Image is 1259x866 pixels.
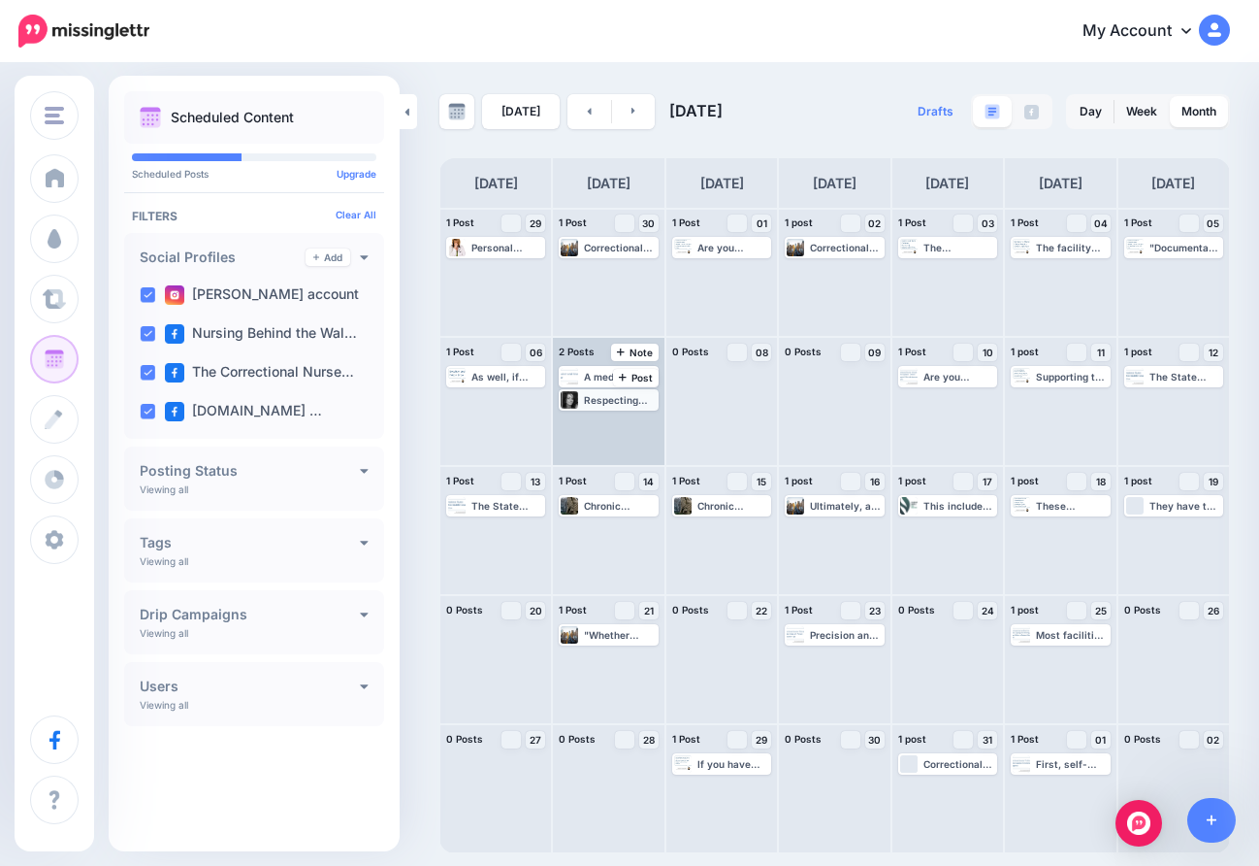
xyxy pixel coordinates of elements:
[672,604,709,616] span: 0 Posts
[559,733,596,745] span: 0 Posts
[639,731,659,749] a: 28
[559,604,587,616] span: 1 Post
[559,346,595,357] span: 2 Posts
[526,473,545,490] a: 13
[644,606,654,616] span: 21
[587,172,630,195] h4: [DATE]
[1170,96,1228,127] a: Month
[870,477,880,486] span: 16
[898,475,926,486] span: 1 post
[1024,105,1039,119] img: facebook-grey-square.png
[559,216,587,228] span: 1 Post
[639,602,659,619] a: 21
[446,475,474,486] span: 1 Post
[584,394,656,406] div: Respecting personal boundaries and promoting patient autonomy are also essential elements of trau...
[925,172,969,195] h4: [DATE]
[1208,606,1219,616] span: 26
[165,285,184,305] img: instagram-square.png
[700,172,744,195] h4: [DATE]
[868,218,881,228] span: 02
[471,242,543,253] div: Personal characteristics of the bully and the victim may contribute to the interaction. Read more...
[140,250,306,264] h4: Social Profiles
[1209,348,1218,357] span: 12
[1096,477,1106,486] span: 18
[810,500,882,512] div: Ultimately, an ethical workplace minimizes moral distress and fosters a culture of civility, dign...
[1094,218,1108,228] span: 04
[617,348,653,357] span: Note
[1149,371,1221,383] div: The State Board of Nursing may implement rules and regulations for its nurses that are stricter t...
[140,107,161,128] img: calendar.png
[140,699,188,711] p: Viewing all
[1115,800,1162,847] div: Open Intercom Messenger
[869,606,881,616] span: 23
[474,172,518,195] h4: [DATE]
[306,249,350,266] a: Add
[530,606,542,616] span: 20
[1097,348,1105,357] span: 11
[865,602,885,619] a: 23
[985,104,1000,119] img: paragraph-boxed.png
[1063,8,1230,55] a: My Account
[530,735,541,745] span: 27
[697,758,769,770] div: If you have heard me present, you know that I believe Intake Screening is one of the most importa...
[619,373,653,383] span: Post
[526,602,545,619] a: 20
[140,464,360,478] h4: Posting Status
[1036,371,1108,383] div: Supporting the professional development of your healthcare team will enhance their skills and con...
[1204,731,1223,749] a: 02
[165,363,354,383] label: The Correctional Nurse…
[1151,172,1195,195] h4: [DATE]
[978,473,997,490] a: 17
[140,680,360,693] h4: Users
[1011,475,1039,486] span: 1 post
[898,604,935,616] span: 0 Posts
[643,477,654,486] span: 14
[1095,606,1107,616] span: 25
[978,602,997,619] a: 24
[165,324,357,344] label: Nursing Behind the Wal…
[1095,735,1106,745] span: 01
[446,604,483,616] span: 0 Posts
[1036,242,1108,253] div: The facility policy and procedure will dictate processes to follow, but most likely if the patien...
[898,733,926,745] span: 1 post
[923,758,995,770] div: Correctional Nurses are in position to be the first to identify unintended medication effects. Re...
[165,363,184,383] img: facebook-square.png
[697,500,769,512] div: Chronic Medical Conditions: Undiagnosed and untreated chronic conditions such as [MEDICAL_DATA] a...
[752,344,771,361] a: 08
[526,215,545,232] a: 29
[982,218,994,228] span: 03
[446,216,474,228] span: 1 Post
[865,731,885,749] a: 30
[471,500,543,512] div: The State Boards of Nursing define and interpret the state Nurse Practice Act, and monitor the nu...
[526,731,545,749] a: 27
[785,346,822,357] span: 0 Posts
[639,215,659,232] a: 30
[978,344,997,361] a: 10
[337,168,376,180] a: Upgrade
[530,348,542,357] span: 06
[785,216,813,228] span: 1 post
[531,477,540,486] span: 13
[1036,758,1108,770] div: First, self-awareness helps correctional nurses recognize their own emotional responses to stress...
[584,242,656,253] div: Correctional nurses are often the first point of contact for incarcerated persons with cognitive ...
[1209,477,1218,486] span: 19
[785,733,822,745] span: 0 Posts
[865,344,885,361] a: 09
[165,402,184,421] img: facebook-square.png
[669,101,723,120] span: [DATE]
[1036,629,1108,641] div: Most facilities conduct a critical [MEDICAL_DATA] debriefing or similar review. Read more 👉 [URL]...
[868,348,881,357] span: 09
[446,346,474,357] span: 1 Post
[898,346,926,357] span: 1 Post
[639,473,659,490] a: 14
[613,369,659,386] a: Post
[140,627,188,639] p: Viewing all
[756,735,767,745] span: 29
[1091,473,1111,490] a: 18
[752,473,771,490] a: 15
[898,216,926,228] span: 1 Post
[672,346,709,357] span: 0 Posts
[446,733,483,745] span: 0 Posts
[1114,96,1169,127] a: Week
[752,731,771,749] a: 29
